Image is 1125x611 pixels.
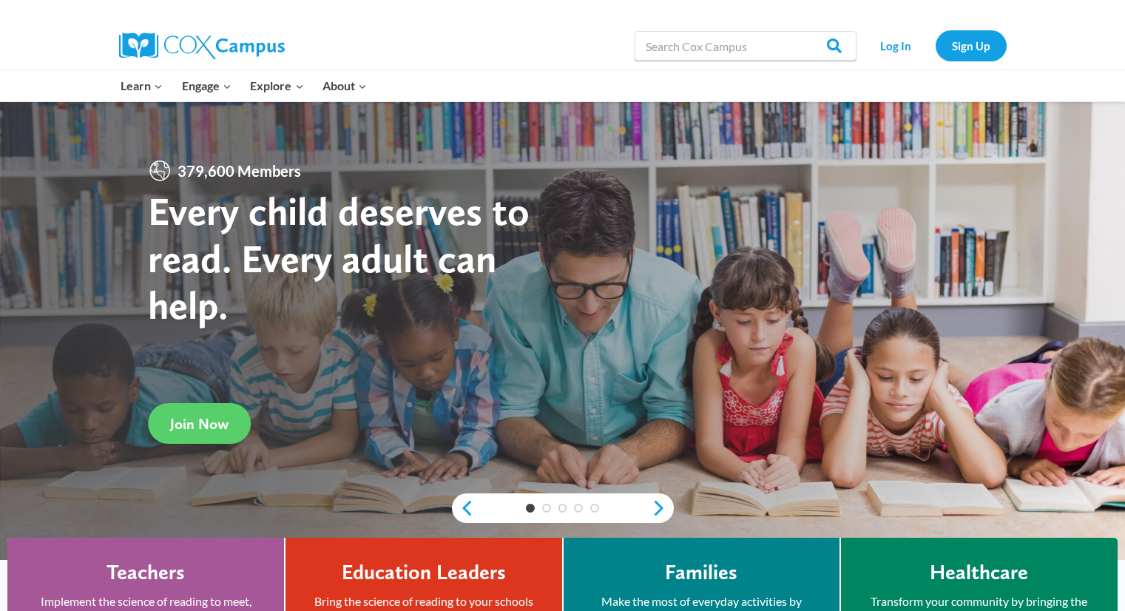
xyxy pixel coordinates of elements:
input: Search Cox Campus [635,31,857,61]
a: 3 [558,504,567,513]
a: next [652,499,674,517]
span: About [322,76,367,95]
div: content slider buttons [452,493,674,523]
span: 379,600 Members [172,159,307,183]
h4: Education Leaders [342,560,506,585]
span: Explore [250,76,303,95]
h4: Families [665,560,737,585]
img: Cox Campus [119,33,285,59]
a: previous [452,499,474,517]
nav: Primary Navigation [112,70,376,101]
h4: Healthcare [930,560,1028,585]
strong: Every child deserves to read. Every adult can help. [148,187,530,328]
a: 1 [526,504,535,513]
a: 4 [574,504,583,513]
h4: Teachers [107,560,185,585]
a: Log In [864,30,928,61]
span: Learn [121,76,163,95]
span: Join Now [170,415,229,433]
a: 2 [542,504,551,513]
a: 5 [590,504,599,513]
span: Engage [182,76,232,95]
nav: Secondary Navigation [864,30,1007,61]
a: Sign Up [936,30,1007,61]
a: Join Now [148,403,251,444]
